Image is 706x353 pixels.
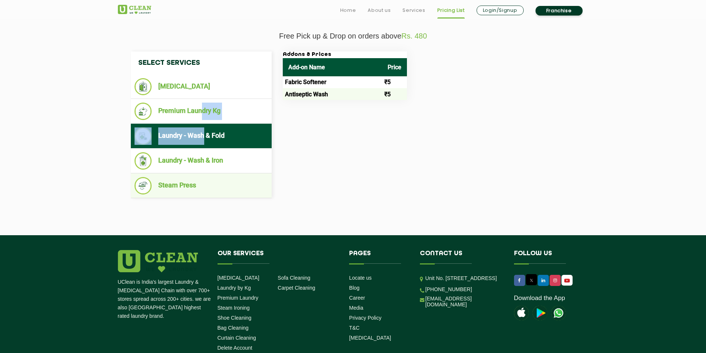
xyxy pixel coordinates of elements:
[425,296,503,307] a: [EMAIL_ADDRESS][DOMAIN_NAME]
[135,127,268,145] li: Laundry - Wash & Fold
[402,6,425,15] a: Services
[218,295,259,301] a: Premium Laundry
[278,285,315,291] a: Carpet Cleaning
[135,78,268,95] li: [MEDICAL_DATA]
[118,278,212,320] p: UClean is India's largest Laundry & [MEDICAL_DATA] Chain with over 700+ stores spread across 200+...
[218,285,251,291] a: Laundry by Kg
[382,76,407,88] td: ₹5
[514,306,529,320] img: apple-icon.png
[382,88,407,100] td: ₹5
[349,285,359,291] a: Blog
[135,78,152,95] img: Dry Cleaning
[349,250,409,264] h4: Pages
[118,32,589,40] p: Free Pick up & Drop on orders above
[349,325,359,331] a: T&C
[278,275,310,281] a: Sofa Cleaning
[118,5,151,14] img: UClean Laundry and Dry Cleaning
[218,345,252,351] a: Delete Account
[135,103,268,120] li: Premium Laundry Kg
[283,76,382,88] td: Fabric Softener
[283,88,382,100] td: Antiseptic Wash
[536,6,583,16] a: Franchise
[118,250,198,272] img: logo.png
[551,306,566,320] img: UClean Laundry and Dry Cleaning
[349,335,391,341] a: [MEDICAL_DATA]
[218,305,250,311] a: Steam Ironing
[218,275,259,281] a: [MEDICAL_DATA]
[514,294,565,302] a: Download the App
[340,6,356,15] a: Home
[349,275,372,281] a: Locate us
[135,177,152,194] img: Steam Press
[382,58,407,76] th: Price
[533,306,547,320] img: playstoreicon.png
[401,32,427,40] span: Rs. 480
[349,315,381,321] a: Privacy Policy
[131,51,272,74] h4: Select Services
[135,127,152,145] img: Laundry - Wash & Fold
[425,274,503,283] p: Unit No. [STREET_ADDRESS]
[349,305,363,311] a: Media
[135,177,268,194] li: Steam Press
[218,325,249,331] a: Bag Cleaning
[135,103,152,120] img: Premium Laundry Kg
[135,152,268,170] li: Laundry - Wash & Iron
[368,6,391,15] a: About us
[420,250,503,264] h4: Contact us
[218,315,252,321] a: Shoe Cleaning
[477,6,524,15] a: Login/Signup
[135,152,152,170] img: Laundry - Wash & Iron
[283,51,407,58] h3: Addons & Prices
[283,58,382,76] th: Add-on Name
[562,277,572,284] img: UClean Laundry and Dry Cleaning
[425,286,472,292] a: [PHONE_NUMBER]
[349,295,365,301] a: Career
[218,335,256,341] a: Curtain Cleaning
[437,6,465,15] a: Pricing List
[514,250,579,264] h4: Follow us
[218,250,338,264] h4: Our Services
